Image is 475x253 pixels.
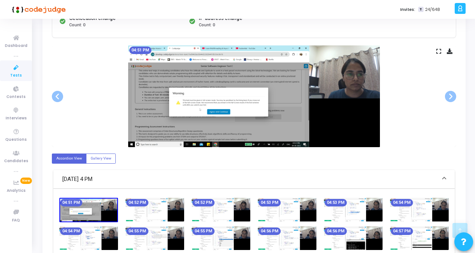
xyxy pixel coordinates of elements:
[7,188,26,194] span: Analytics
[258,198,316,221] img: screenshot-1757417002363.jpeg
[128,45,380,147] img: screenshot-1757416912016.jpeg
[59,198,118,222] img: screenshot-1757416912016.jpeg
[390,198,449,221] img: screenshot-1757417062361.jpeg
[199,22,215,29] span: Count: 0
[5,43,27,49] span: Dashboard
[126,199,148,206] mat-chip: 04:52 PM
[9,2,66,17] img: logo
[59,226,118,250] img: screenshot-1757417092362.jpeg
[390,226,449,250] img: screenshot-1757417242344.jpeg
[20,178,32,184] span: New
[192,227,215,235] mat-chip: 04:55 PM
[60,199,82,206] mat-chip: 04:51 PM
[6,94,26,100] span: Contests
[69,22,85,29] span: Count: 0
[258,226,316,250] img: screenshot-1757417182373.jpeg
[391,199,413,206] mat-chip: 04:54 PM
[400,6,415,13] label: Invites:
[324,226,383,250] img: screenshot-1757417212368.jpeg
[6,115,27,122] span: Interviews
[325,227,347,235] mat-chip: 04:56 PM
[62,175,437,184] mat-panel-title: [DATE] 4 PM
[324,198,383,221] img: screenshot-1757417032404.jpeg
[60,227,82,235] mat-chip: 04:54 PM
[192,226,250,250] img: screenshot-1757417152370.jpeg
[52,154,86,164] label: Accordion View
[259,227,281,235] mat-chip: 04:56 PM
[391,227,413,235] mat-chip: 04:57 PM
[126,227,148,235] mat-chip: 04:55 PM
[4,158,28,164] span: Candidates
[259,199,281,206] mat-chip: 04:53 PM
[418,7,423,12] span: T
[192,198,250,221] img: screenshot-1757416972346.jpeg
[325,199,347,206] mat-chip: 04:53 PM
[126,226,184,250] img: screenshot-1757417122332.jpeg
[192,199,215,206] mat-chip: 04:52 PM
[126,198,184,221] img: screenshot-1757416941802.jpeg
[129,47,151,54] mat-chip: 04:51 PM
[425,6,440,13] span: 24/648
[86,154,116,164] label: Gallery View
[5,137,27,143] span: Questions
[10,72,22,79] span: Tests
[53,170,455,189] mat-expansion-panel-header: [DATE] 4 PM
[12,217,20,224] span: FAQ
